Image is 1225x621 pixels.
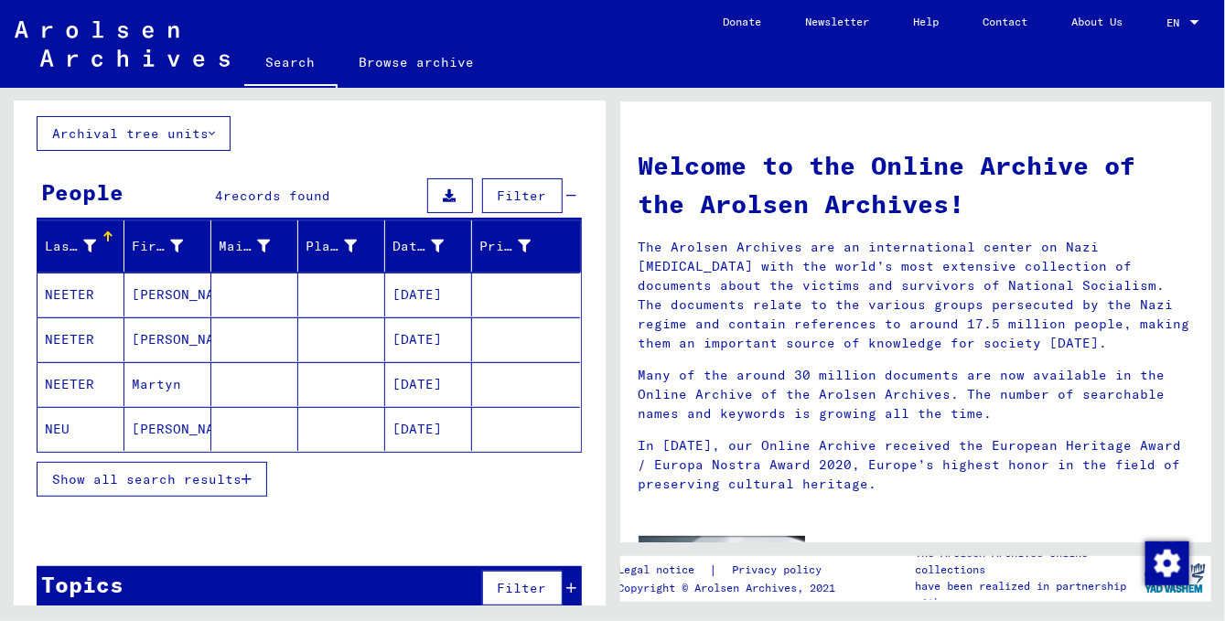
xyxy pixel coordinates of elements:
[479,231,558,261] div: Prisoner #
[45,237,96,256] div: Last Name
[385,362,472,406] mat-cell: [DATE]
[639,366,1194,423] p: Many of the around 30 million documents are now available in the Online Archive of the Arolsen Ar...
[385,407,472,451] mat-cell: [DATE]
[385,317,472,361] mat-cell: [DATE]
[915,545,1137,578] p: The Arolsen Archives online collections
[38,407,124,451] mat-cell: NEU
[132,237,183,256] div: First Name
[639,146,1194,223] h1: Welcome to the Online Archive of the Arolsen Archives!
[38,362,124,406] mat-cell: NEETER
[223,187,330,204] span: records found
[38,273,124,316] mat-cell: NEETER
[306,231,384,261] div: Place of Birth
[392,231,471,261] div: Date of Birth
[1166,16,1187,29] span: EN
[124,273,211,316] mat-cell: [PERSON_NAME]
[618,561,709,580] a: Legal notice
[124,362,211,406] mat-cell: Martyn
[215,187,223,204] span: 4
[717,561,844,580] a: Privacy policy
[482,571,563,605] button: Filter
[41,176,124,209] div: People
[915,578,1137,611] p: have been realized in partnership with
[298,220,385,272] mat-header-cell: Place of Birth
[124,407,211,451] mat-cell: [PERSON_NAME]
[498,580,547,596] span: Filter
[306,237,357,256] div: Place of Birth
[37,116,231,151] button: Archival tree units
[15,21,230,67] img: Arolsen_neg.svg
[392,237,444,256] div: Date of Birth
[41,568,124,601] div: Topics
[219,237,270,256] div: Maiden Name
[38,317,124,361] mat-cell: NEETER
[385,273,472,316] mat-cell: [DATE]
[1144,541,1188,584] div: Change consent
[639,238,1194,353] p: The Arolsen Archives are an international center on Nazi [MEDICAL_DATA] with the world’s most ext...
[37,462,267,497] button: Show all search results
[385,220,472,272] mat-header-cell: Date of Birth
[498,187,547,204] span: Filter
[618,580,844,596] p: Copyright © Arolsen Archives, 2021
[639,436,1194,494] p: In [DATE], our Online Archive received the European Heritage Award / Europa Nostra Award 2020, Eu...
[45,231,124,261] div: Last Name
[211,220,298,272] mat-header-cell: Maiden Name
[52,471,242,487] span: Show all search results
[1145,541,1189,585] img: Change consent
[479,237,531,256] div: Prisoner #
[219,231,297,261] div: Maiden Name
[618,561,844,580] div: |
[124,220,211,272] mat-header-cell: First Name
[132,231,210,261] div: First Name
[244,40,338,88] a: Search
[124,317,211,361] mat-cell: [PERSON_NAME]
[482,178,563,213] button: Filter
[1141,555,1209,601] img: yv_logo.png
[338,40,497,84] a: Browse archive
[472,220,580,272] mat-header-cell: Prisoner #
[38,220,124,272] mat-header-cell: Last Name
